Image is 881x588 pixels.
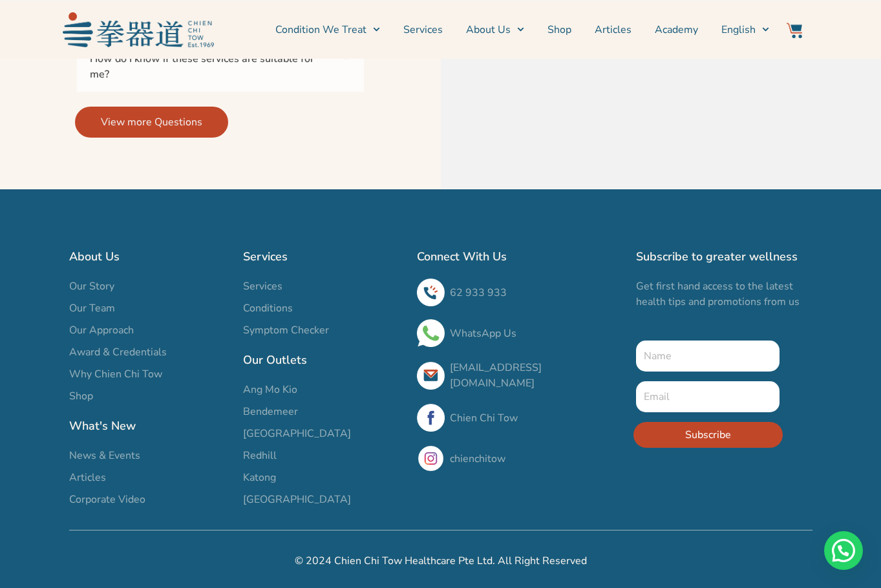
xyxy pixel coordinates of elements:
[69,344,230,360] a: Award & Credentials
[69,247,230,266] h2: About Us
[69,417,230,435] h2: What's New
[450,411,518,425] a: Chien Chi Tow
[721,22,756,37] span: English
[69,300,230,316] a: Our Team
[243,300,293,316] span: Conditions
[69,322,230,338] a: Our Approach
[69,300,115,316] span: Our Team
[721,14,769,46] a: Switch to English
[69,366,162,382] span: Why Chien Chi Tow
[243,300,404,316] a: Conditions
[636,247,812,266] h2: Subscribe to greater wellness
[243,470,404,485] a: Katong
[69,448,230,463] a: News & Events
[685,427,731,443] span: Subscribe
[466,14,524,46] a: About Us
[450,361,542,390] a: [EMAIL_ADDRESS][DOMAIN_NAME]
[547,14,571,46] a: Shop
[220,14,770,46] nav: Menu
[69,388,93,404] span: Shop
[243,322,404,338] a: Symptom Checker
[243,448,277,463] span: Redhill
[450,326,516,341] a: WhatsApp Us
[243,404,298,419] span: Bendemeer
[69,322,134,338] span: Our Approach
[636,381,780,412] input: Email
[633,422,783,448] button: Subscribe
[77,41,364,92] div: How do I know if these services are suitable for me?
[243,426,351,441] span: [GEOGRAPHIC_DATA]
[90,52,314,81] a: How do I know if these services are suitable for me?
[243,448,404,463] a: Redhill
[243,322,329,338] span: Symptom Checker
[69,553,812,569] h2: © 2024 Chien Chi Tow Healthcare Pte Ltd. All Right Reserved
[417,247,623,266] h2: Connect With Us
[243,382,297,397] span: Ang Mo Kio
[450,286,507,300] a: 62 933 933
[69,278,230,294] a: Our Story
[243,426,404,441] a: [GEOGRAPHIC_DATA]
[636,278,812,310] p: Get first hand access to the latest health tips and promotions from us
[403,14,443,46] a: Services
[275,14,380,46] a: Condition We Treat
[69,344,167,360] span: Award & Credentials
[243,247,404,266] h2: Services
[787,23,802,38] img: Website Icon-03
[75,107,228,138] a: View more Questions
[243,278,404,294] a: Services
[636,341,780,457] form: New Form
[595,14,632,46] a: Articles
[69,278,114,294] span: Our Story
[69,470,230,485] a: Articles
[243,470,276,485] span: Katong
[69,388,230,404] a: Shop
[243,492,404,507] a: [GEOGRAPHIC_DATA]
[243,404,404,419] a: Bendemeer
[824,531,863,570] div: Need help? WhatsApp contact
[243,492,351,507] span: [GEOGRAPHIC_DATA]
[243,278,282,294] span: Services
[636,341,780,372] input: Name
[243,351,404,369] h2: Our Outlets
[655,14,698,46] a: Academy
[69,492,145,507] span: Corporate Video
[101,114,202,130] span: View more Questions
[243,382,404,397] a: Ang Mo Kio
[450,452,505,466] a: chienchitow
[69,366,230,382] a: Why Chien Chi Tow
[69,492,230,507] a: Corporate Video
[69,448,140,463] span: News & Events
[69,470,106,485] span: Articles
